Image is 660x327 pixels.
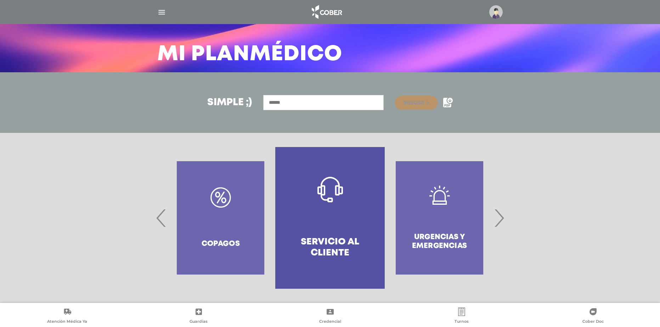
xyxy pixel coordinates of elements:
[489,5,503,19] img: profile-placeholder.svg
[582,319,604,325] span: Cober Doc
[207,98,252,108] h3: Simple ;)
[492,199,506,237] span: Next
[395,96,438,110] button: Buscar
[396,308,527,326] a: Turnos
[455,319,469,325] span: Turnos
[319,319,341,325] span: Credencial
[190,319,208,325] span: Guardias
[133,308,264,326] a: Guardias
[404,101,424,106] span: Buscar
[154,199,168,237] span: Previous
[157,8,166,17] img: Cober_menu-lines-white.svg
[1,308,133,326] a: Atención Médica Ya
[157,45,342,64] h3: Mi Plan Médico
[275,147,385,289] a: Servicio al Cliente
[264,308,396,326] a: Credencial
[47,319,87,325] span: Atención Médica Ya
[308,4,345,21] img: logo_cober_home-white.png
[288,237,372,259] h4: Servicio al Cliente
[527,308,659,326] a: Cober Doc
